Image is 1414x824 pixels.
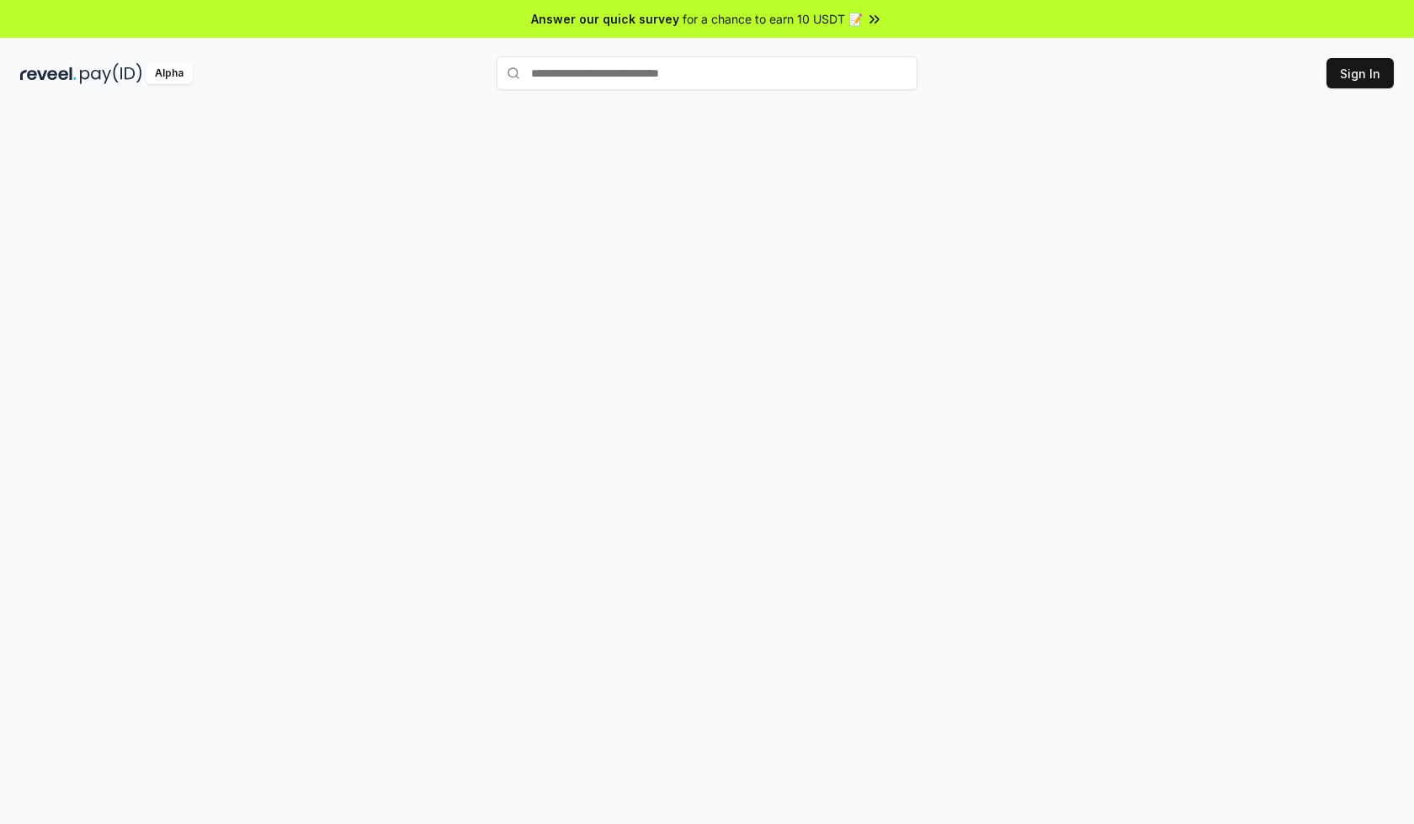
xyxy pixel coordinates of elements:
[531,10,679,28] span: Answer our quick survey
[20,63,77,84] img: reveel_dark
[146,63,193,84] div: Alpha
[1326,58,1394,88] button: Sign In
[80,63,142,84] img: pay_id
[683,10,863,28] span: for a chance to earn 10 USDT 📝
